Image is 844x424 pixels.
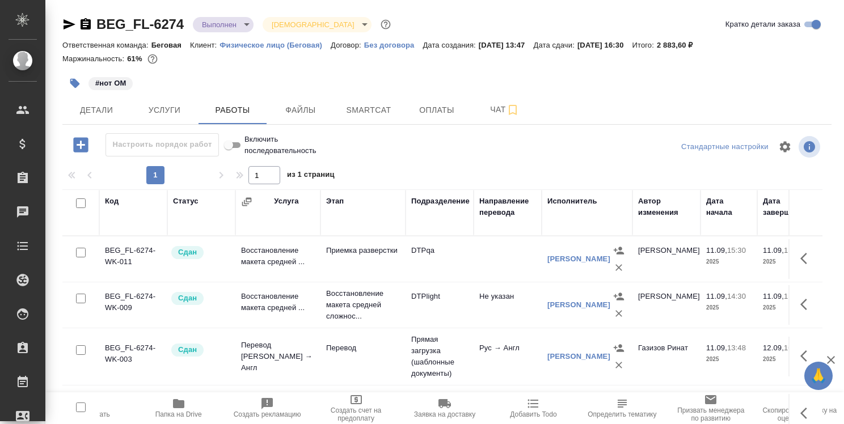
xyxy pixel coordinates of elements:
div: Менеджер проверил работу исполнителя, передает ее на следующий этап [170,342,230,358]
p: Клиент: [190,41,220,49]
td: Рус → Англ [474,337,542,376]
div: Услуга [274,196,298,207]
button: Добавить работу [65,133,96,156]
p: 11.09, [763,292,784,300]
p: 2025 [706,354,752,365]
button: Удалить [610,259,627,276]
p: Восстановление макета средней сложнос... [326,288,400,322]
button: Здесь прячутся важные кнопки [794,291,821,318]
p: 13:48 [727,344,746,352]
button: Удалить [610,357,627,374]
div: split button [678,138,771,156]
button: 937.19 RUB; [145,52,160,66]
p: 15:50 [784,246,803,255]
p: Договор: [331,41,364,49]
div: Выполнен [263,17,371,32]
button: Назначить [610,242,627,259]
p: 2025 [706,256,752,268]
p: Итого: [632,41,657,49]
p: [DATE] 16:30 [577,41,632,49]
button: 🙏 [804,362,833,390]
p: Перевод [326,342,400,354]
div: Менеджер проверил работу исполнителя, передает ее на следующий этап [170,291,230,306]
button: Назначить [610,288,627,305]
button: Сгруппировать [241,196,252,207]
p: Дата создания: [423,41,478,49]
a: [PERSON_NAME] [547,352,610,361]
td: Не указан [474,285,542,325]
div: Выполнен [193,17,254,32]
p: 2 883,60 ₽ [657,41,702,49]
div: Автор изменения [638,196,695,218]
span: Чат [478,103,532,117]
td: [PERSON_NAME] [632,285,700,325]
p: 11.09, [763,246,784,255]
button: Призвать менеджера по развитию [666,392,755,424]
div: Дата завершения [763,196,808,218]
p: Дата сдачи: [533,41,577,49]
span: Услуги [137,103,192,117]
p: 2025 [706,302,752,313]
td: BEG_FL-6274-WK-009 [99,285,167,325]
button: Создать счет на предоплату [311,392,400,424]
button: Добавить тэг [62,71,87,96]
button: Определить тематику [578,392,666,424]
span: Оплаты [410,103,464,117]
p: 12.09, [763,344,784,352]
p: Ответственная команда: [62,41,151,49]
td: Восстановление макета средней ... [235,285,320,325]
span: Работы [205,103,260,117]
span: Определить тематику [588,410,656,418]
a: Физическое лицо (Беговая) [220,40,331,49]
p: 10:30 [784,344,803,352]
div: Код [105,196,119,207]
p: 2025 [763,302,808,313]
span: Заявка на доставку [414,410,475,418]
a: [PERSON_NAME] [547,300,610,309]
span: Smartcat [341,103,396,117]
span: Призвать менеджера по развитию [673,406,748,422]
a: Без договора [364,40,423,49]
svg: Подписаться [506,103,520,117]
button: Добавить Todo [489,392,577,424]
button: Создать рекламацию [223,392,311,424]
p: 15:30 [727,246,746,255]
button: Назначить [610,340,627,357]
p: Сдан [178,344,197,355]
td: DTPlight [406,285,474,325]
p: 11.09, [706,246,727,255]
button: Доп статусы указывают на важность/срочность заказа [378,17,393,32]
td: Перевод [PERSON_NAME] → Англ [235,334,320,379]
span: Файлы [273,103,328,117]
span: нот ОМ [87,78,134,87]
div: Статус [173,196,199,207]
p: Приемка разверстки [326,245,400,256]
span: Создать счет на предоплату [318,406,393,422]
p: 15:30 [784,292,803,300]
button: Выполнен [199,20,240,29]
td: BEG_FL-6274-WK-011 [99,239,167,279]
div: Дата начала [706,196,752,218]
p: 61% [127,54,145,63]
p: Сдан [178,292,197,304]
span: 🙏 [809,364,828,388]
td: [PERSON_NAME] [632,239,700,279]
button: Здесь прячутся важные кнопки [794,245,821,272]
div: Менеджер проверил работу исполнителя, передает ее на следующий этап [170,245,230,260]
p: [DATE] 13:47 [479,41,534,49]
span: Включить последовательность [244,134,317,156]
button: Скопировать ссылку на оценку заказа [756,392,844,424]
button: Здесь прячутся важные кнопки [794,342,821,370]
div: Этап [326,196,344,207]
button: Пересчитать [45,392,134,424]
td: Восстановление макета средней ... [235,239,320,279]
a: BEG_FL-6274 [96,16,184,32]
button: [DEMOGRAPHIC_DATA] [268,20,357,29]
a: [PERSON_NAME] [547,255,610,263]
p: Маржинальность: [62,54,127,63]
p: Физическое лицо (Беговая) [220,41,331,49]
td: Газизов Ринат [632,337,700,376]
p: 2025 [763,256,808,268]
p: Беговая [151,41,190,49]
span: из 1 страниц [287,168,335,184]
